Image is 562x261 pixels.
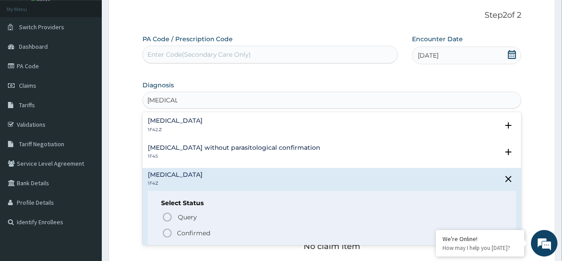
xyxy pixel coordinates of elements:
[304,242,360,251] p: No claim item
[148,144,321,151] h4: [MEDICAL_DATA] without parasitological confirmation
[19,23,64,31] span: Switch Providers
[161,200,503,206] h6: Select Status
[142,81,174,90] label: Diagnosis
[418,51,439,60] span: [DATE]
[16,44,36,66] img: d_794563401_company_1708531726252_794563401
[162,212,173,222] i: status option query
[19,82,36,90] span: Claims
[142,11,522,20] p: Step 2 of 2
[412,35,463,43] label: Encounter Date
[443,235,518,243] div: We're Online!
[19,140,64,148] span: Tariff Negotiation
[148,171,203,178] h4: [MEDICAL_DATA]
[148,117,203,124] h4: [MEDICAL_DATA]
[142,35,233,43] label: PA Code / Prescription Code
[148,153,321,160] p: 1F45
[145,4,166,26] div: Minimize live chat window
[178,213,197,222] span: Query
[503,174,514,184] i: close select status
[46,50,149,61] div: Chat with us now
[443,244,518,252] p: How may I help you today?
[147,50,251,59] div: Enter Code(Secondary Care Only)
[4,170,169,201] textarea: Type your message and hit 'Enter'
[503,147,514,157] i: open select status
[148,127,203,133] p: 1F42.Z
[19,101,35,109] span: Tariffs
[148,180,203,187] p: 1F4Z
[503,120,514,131] i: open select status
[162,228,173,238] i: status option filled
[177,229,210,238] p: Confirmed
[19,43,48,51] span: Dashboard
[51,76,122,165] span: We're online!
